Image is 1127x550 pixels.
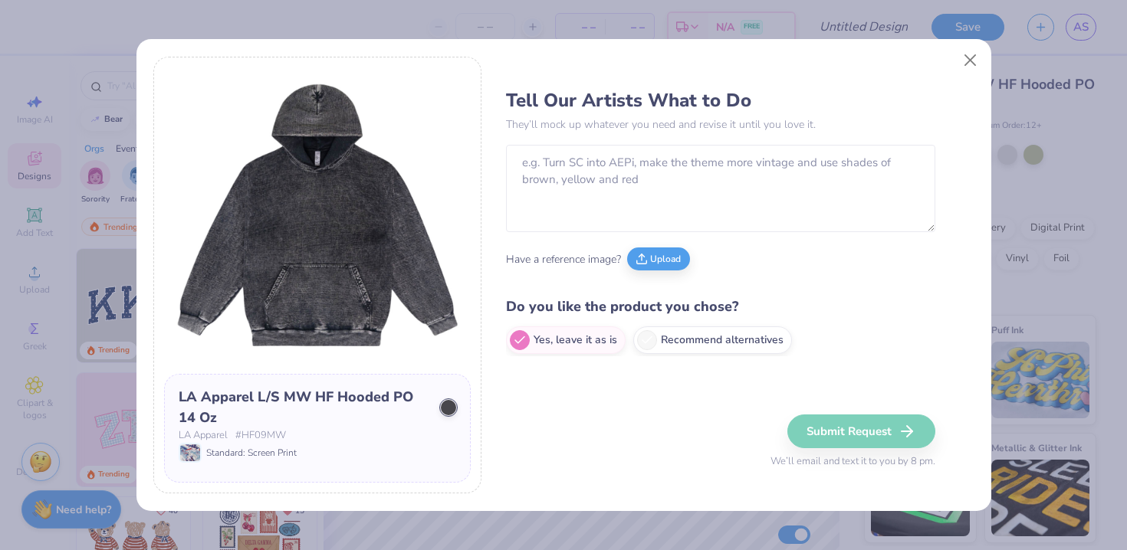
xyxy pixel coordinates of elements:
div: LA Apparel L/S MW HF Hooded PO 14 Oz [179,387,429,428]
button: Close [955,46,984,75]
button: Upload [627,247,690,270]
label: Yes, leave it as is [506,326,626,354]
span: We’ll email and text it to you by 8 pm. [770,454,935,470]
p: They’ll mock up whatever you need and revise it until you love it. [506,116,935,133]
h3: Tell Our Artists What to Do [506,89,935,112]
img: Front [164,67,471,374]
span: # HF09MW [235,428,286,444]
span: LA Apparel [179,428,228,444]
span: Standard: Screen Print [206,446,297,460]
label: Recommend alternatives [633,326,792,354]
h4: Do you like the product you chose? [506,296,935,318]
img: Standard: Screen Print [180,444,200,461]
span: Have a reference image? [506,251,621,267]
